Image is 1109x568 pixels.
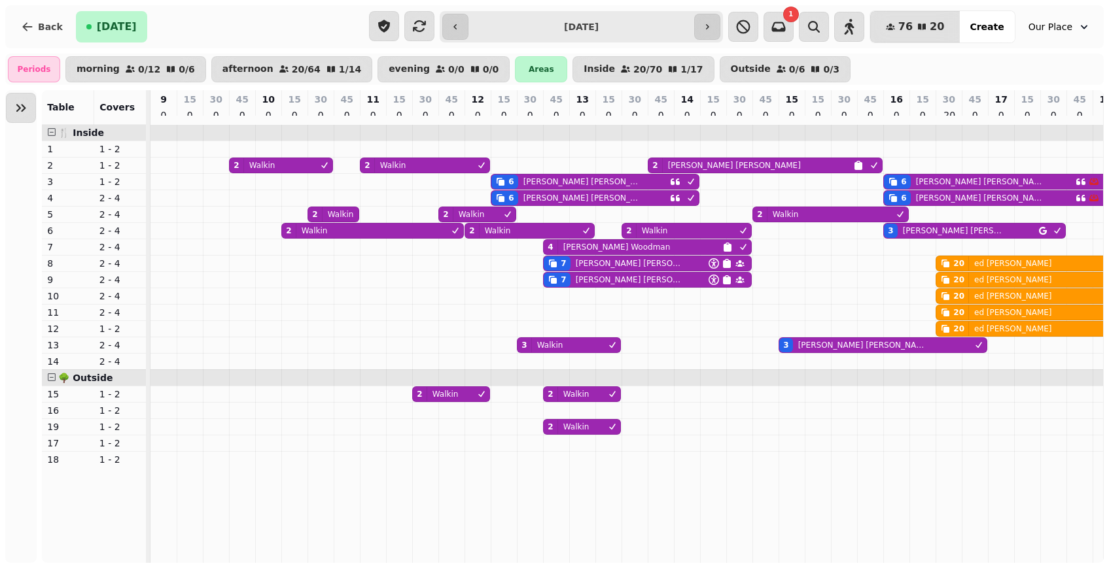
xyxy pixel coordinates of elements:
p: 2 - 4 [99,208,141,221]
div: 20 [953,258,964,269]
p: Walkin [773,209,799,220]
p: 30 [838,93,851,106]
p: Inside [584,64,615,75]
span: 🌳 Outside [58,373,113,383]
p: 15 [603,93,615,106]
p: Walkin [459,209,485,220]
p: 10 [47,290,89,303]
p: [PERSON_NAME] Woodman [563,242,671,252]
button: evening0/00/0 [378,56,510,82]
p: 0 [708,109,718,122]
div: 2 [417,389,422,399]
p: 12 [472,93,484,106]
span: Back [38,22,63,31]
p: 2 - 4 [99,355,141,368]
p: 0 [525,109,535,122]
p: Walkin [302,226,328,236]
p: ed [PERSON_NAME] [974,324,1052,334]
p: 0 [577,109,588,122]
p: 9 [160,93,167,106]
p: 1 - 2 [99,420,141,433]
button: Inside20/701/17 [572,56,714,82]
p: 1 / 14 [339,65,361,74]
p: 15 [47,388,89,401]
div: 20 [953,291,964,301]
p: 0 [682,109,692,122]
div: 4 [548,242,553,252]
div: Periods [8,56,60,82]
p: 0 [996,109,1006,122]
p: 0 [1048,109,1059,122]
p: 0 [734,109,745,122]
button: morning0/120/6 [65,56,206,82]
p: 45 [446,93,458,106]
p: 5 [47,208,89,221]
p: 1 - 2 [99,142,141,156]
button: [DATE] [76,11,147,42]
div: 2 [364,160,370,171]
p: 11 [47,306,89,319]
p: 18 [47,453,89,466]
p: 2 - 4 [99,306,141,319]
button: 7620 [870,11,960,42]
div: 2 [757,209,762,220]
p: 15 [1021,93,1034,106]
p: 0 [629,109,640,122]
p: 16 [890,93,903,106]
p: 45 [1074,93,1086,106]
p: 0 [603,109,614,122]
p: 9 [47,273,89,286]
p: Walkin [485,226,511,236]
div: 2 [548,389,553,399]
p: 15 [393,93,406,106]
span: 🍴 Inside [58,127,104,138]
p: 8 [47,257,89,270]
p: Walkin [249,160,275,171]
p: [PERSON_NAME] [PERSON_NAME] [523,176,643,187]
p: 30 [210,93,222,106]
p: afternoon [222,64,273,75]
p: 0 [263,109,273,122]
p: 19 [47,420,89,433]
p: 45 [236,93,249,106]
div: 6 [508,193,514,203]
p: 1 - 2 [99,322,141,335]
p: 0 [472,109,483,122]
p: 15 [707,93,720,106]
p: Outside [731,64,771,75]
div: 7 [561,258,566,269]
p: 30 [419,93,432,106]
span: Our Place [1029,20,1072,33]
p: 1 - 2 [99,453,141,466]
p: 0 [551,109,561,122]
p: 6 [47,224,89,237]
p: Walkin [432,389,459,399]
div: 2 [548,422,553,432]
p: 17 [995,93,1008,106]
p: 45 [341,93,353,106]
p: 7 [47,241,89,254]
p: 45 [864,93,877,106]
p: 30 [1047,93,1060,106]
p: 0 [289,109,300,122]
p: 30 [733,93,746,106]
p: 1 - 2 [99,175,141,188]
p: 2 - 4 [99,192,141,205]
p: 0 / 12 [138,65,160,74]
p: 0 [499,109,509,122]
p: 30 [524,93,537,106]
p: 0 [1074,109,1085,122]
button: Create [959,11,1014,42]
p: 15 [498,93,510,106]
div: 2 [626,226,631,236]
p: [PERSON_NAME] [PERSON_NAME] [798,340,925,350]
p: 1 / 17 [680,65,703,74]
p: 1 - 2 [99,437,141,450]
div: 3 [521,340,527,350]
p: 14 [681,93,694,106]
p: 1 - 2 [99,388,141,401]
p: 0 [368,109,378,122]
div: 2 [312,209,317,220]
p: 20 / 70 [633,65,662,74]
div: 20 [953,275,964,285]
